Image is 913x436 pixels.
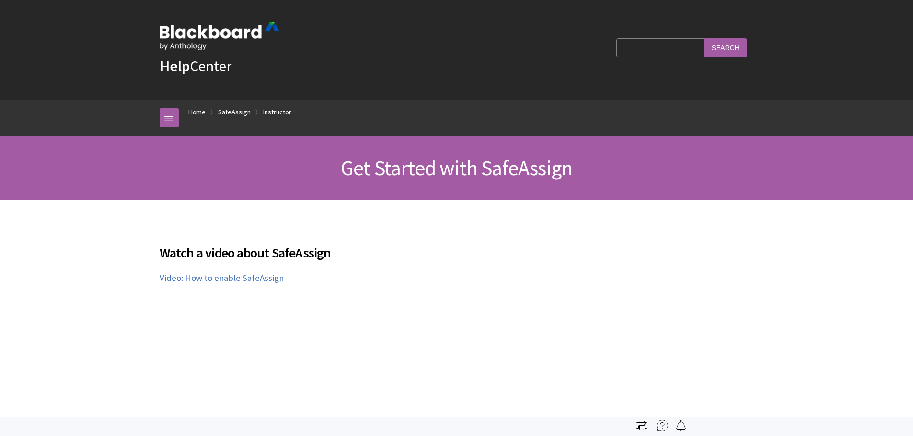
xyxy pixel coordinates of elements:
[704,38,747,57] input: Search
[160,231,754,263] h2: Watch a video about SafeAssign
[675,420,687,431] img: Follow this page
[341,155,572,181] span: Get Started with SafeAssign
[657,420,668,431] img: More help
[160,272,284,284] a: Video: How to enable SafeAssign
[188,106,206,118] a: Home
[636,420,647,431] img: Print
[160,56,190,76] strong: Help
[160,56,231,76] a: HelpCenter
[218,106,251,118] a: SafeAssign
[160,22,279,50] img: Blackboard by Anthology
[263,106,291,118] a: Instructor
